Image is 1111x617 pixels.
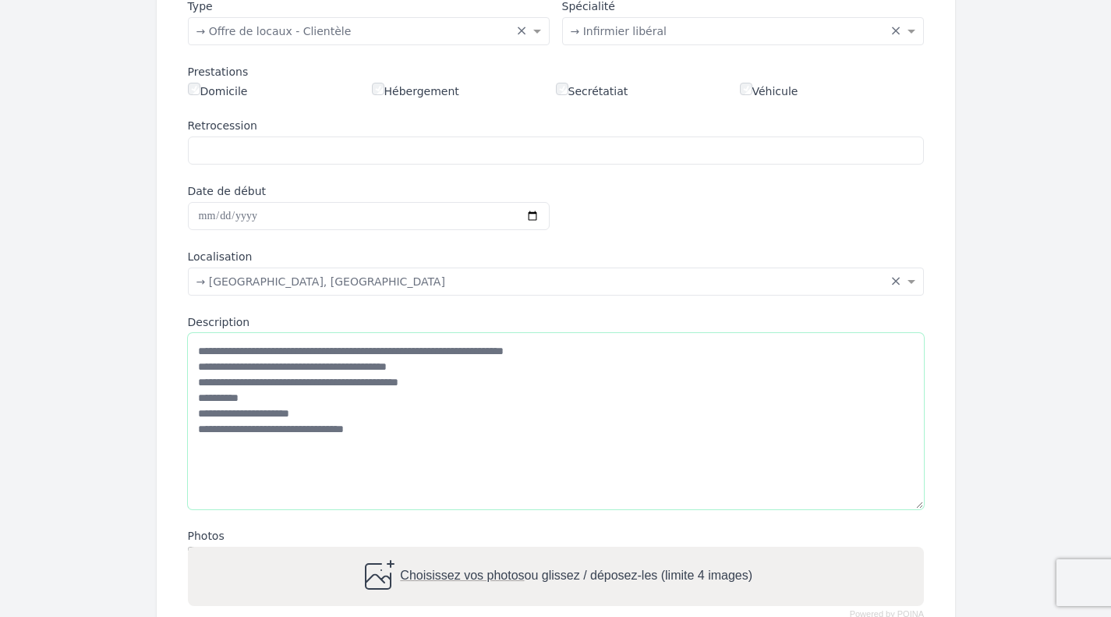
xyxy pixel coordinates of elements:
[556,83,628,99] label: Secrétatiat
[359,558,752,595] div: ou glissez / déposez-les (limite 4 images)
[400,569,524,583] span: Choisissez vos photos
[372,83,459,99] label: Hébergement
[188,249,924,264] label: Localisation
[556,83,568,95] input: Secrétatiat
[188,118,924,133] label: Retrocession
[188,183,550,199] label: Date de début
[516,23,529,39] span: Clear all
[740,83,798,99] label: Véhicule
[188,64,924,80] div: Prestations
[188,314,924,330] label: Description
[740,83,752,95] input: Véhicule
[890,23,904,39] span: Clear all
[188,83,200,95] input: Domicile
[890,274,904,289] span: Clear all
[372,83,384,95] input: Hébergement
[188,83,248,99] label: Domicile
[188,528,924,544] label: Photos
